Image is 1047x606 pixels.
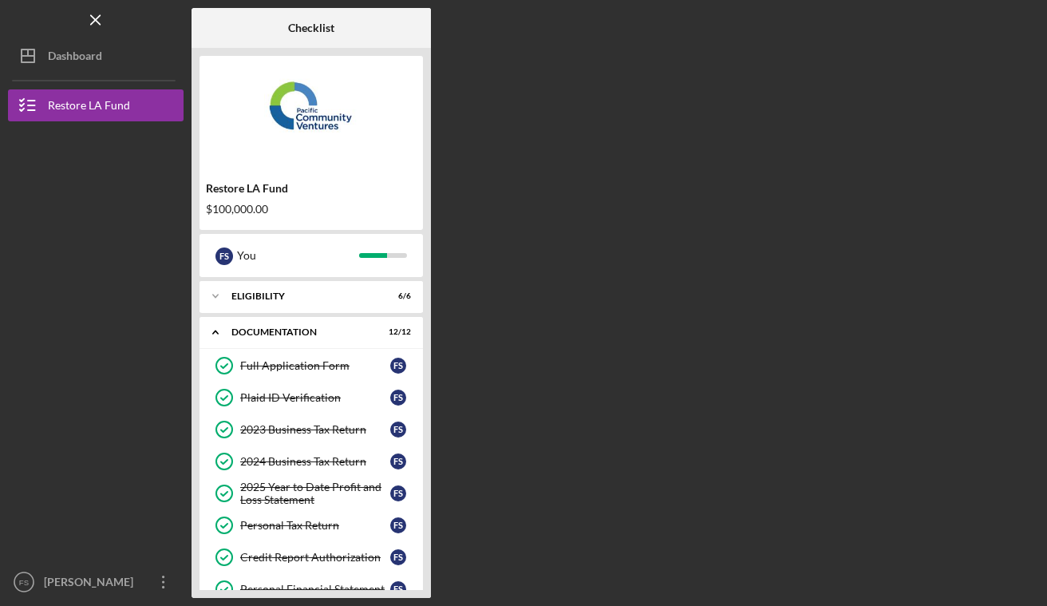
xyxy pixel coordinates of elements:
[207,541,415,573] a: Credit Report AuthorizationFS
[390,358,406,374] div: F S
[207,382,415,414] a: Plaid ID VerificationFS
[207,573,415,605] a: Personal Financial StatementFS
[237,242,359,269] div: You
[207,509,415,541] a: Personal Tax ReturnFS
[207,477,415,509] a: 2025 Year to Date Profit and Loss StatementFS
[200,64,423,160] img: Product logo
[8,40,184,72] button: Dashboard
[390,454,406,469] div: F S
[206,203,417,216] div: $100,000.00
[390,422,406,438] div: F S
[240,481,390,506] div: 2025 Year to Date Profit and Loss Statement
[8,566,184,598] button: FS[PERSON_NAME]
[240,551,390,564] div: Credit Report Authorization
[48,40,102,76] div: Dashboard
[240,519,390,532] div: Personal Tax Return
[231,327,371,337] div: Documentation
[288,22,334,34] b: Checklist
[48,89,130,125] div: Restore LA Fund
[8,89,184,121] button: Restore LA Fund
[390,390,406,406] div: F S
[382,327,411,337] div: 12 / 12
[19,578,29,587] text: FS
[207,414,415,446] a: 2023 Business Tax ReturnFS
[40,566,144,602] div: [PERSON_NAME]
[215,248,233,265] div: F S
[240,391,390,404] div: Plaid ID Verification
[207,350,415,382] a: Full Application FormFS
[390,517,406,533] div: F S
[240,359,390,372] div: Full Application Form
[240,583,390,596] div: Personal Financial Statement
[240,455,390,468] div: 2024 Business Tax Return
[390,549,406,565] div: F S
[382,291,411,301] div: 6 / 6
[390,485,406,501] div: F S
[207,446,415,477] a: 2024 Business Tax ReturnFS
[240,423,390,436] div: 2023 Business Tax Return
[390,581,406,597] div: F S
[231,291,371,301] div: Eligibility
[206,182,417,195] div: Restore LA Fund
